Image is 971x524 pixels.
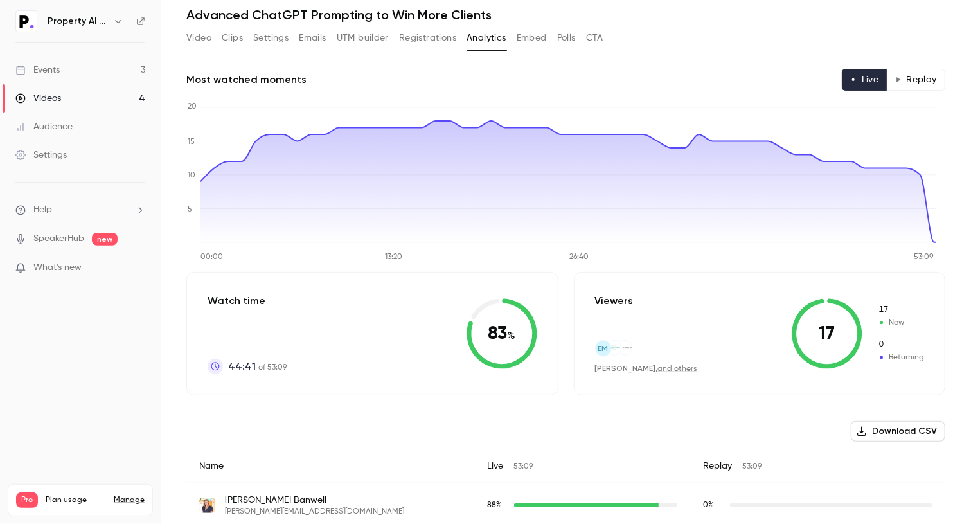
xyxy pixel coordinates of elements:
[299,28,326,48] button: Emails
[914,254,934,262] tspan: 53:09
[114,495,145,505] a: Manage
[186,28,211,48] button: Video
[595,293,634,309] p: Viewers
[199,498,215,513] img: lucybanwell.com
[15,203,145,217] li: help-dropdown-opener
[703,500,724,511] span: Replay watch time
[595,363,698,374] div: ,
[851,421,945,442] button: Download CSV
[188,172,195,179] tspan: 10
[188,206,192,213] tspan: 5
[887,69,945,91] button: Replay
[385,254,402,262] tspan: 13:20
[399,28,456,48] button: Registrations
[487,500,508,511] span: Live watch time
[598,343,609,354] span: EM
[569,254,589,262] tspan: 26:40
[878,317,924,329] span: New
[607,341,621,355] img: oggadoon.co.uk
[228,359,256,374] span: 44:41
[200,254,223,262] tspan: 00:00
[33,232,84,246] a: SpeakerHub
[842,69,887,91] button: Live
[517,28,547,48] button: Embed
[690,449,945,483] div: Replay
[557,28,576,48] button: Polls
[48,15,108,28] h6: Property AI Tools
[225,507,404,517] span: [PERSON_NAME][EMAIL_ADDRESS][DOMAIN_NAME]
[33,203,52,217] span: Help
[487,501,502,509] span: 88 %
[186,449,474,483] div: Name
[703,501,714,509] span: 0 %
[474,449,690,483] div: Live
[228,359,287,374] p: of 53:09
[15,120,73,133] div: Audience
[186,7,945,23] h1: Advanced ChatGPT Prompting to Win More Clients
[15,92,61,105] div: Videos
[186,72,307,87] h2: Most watched moments
[16,11,37,32] img: Property AI Tools
[33,261,82,275] span: What's new
[878,352,924,363] span: Returning
[595,364,656,373] span: [PERSON_NAME]
[222,28,243,48] button: Clips
[586,28,603,48] button: CTA
[618,341,632,355] img: refrsh.co
[130,262,145,274] iframe: Noticeable Trigger
[16,492,38,508] span: Pro
[253,28,289,48] button: Settings
[188,103,197,111] tspan: 20
[188,138,195,146] tspan: 15
[878,339,924,350] span: Returning
[46,495,106,505] span: Plan usage
[208,293,287,309] p: Watch time
[513,463,533,471] span: 53:09
[658,365,698,373] a: and others
[467,28,506,48] button: Analytics
[15,64,60,77] div: Events
[742,463,762,471] span: 53:09
[878,304,924,316] span: New
[337,28,389,48] button: UTM builder
[15,149,67,161] div: Settings
[92,233,118,246] span: new
[225,494,404,507] span: [PERSON_NAME] Banwell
